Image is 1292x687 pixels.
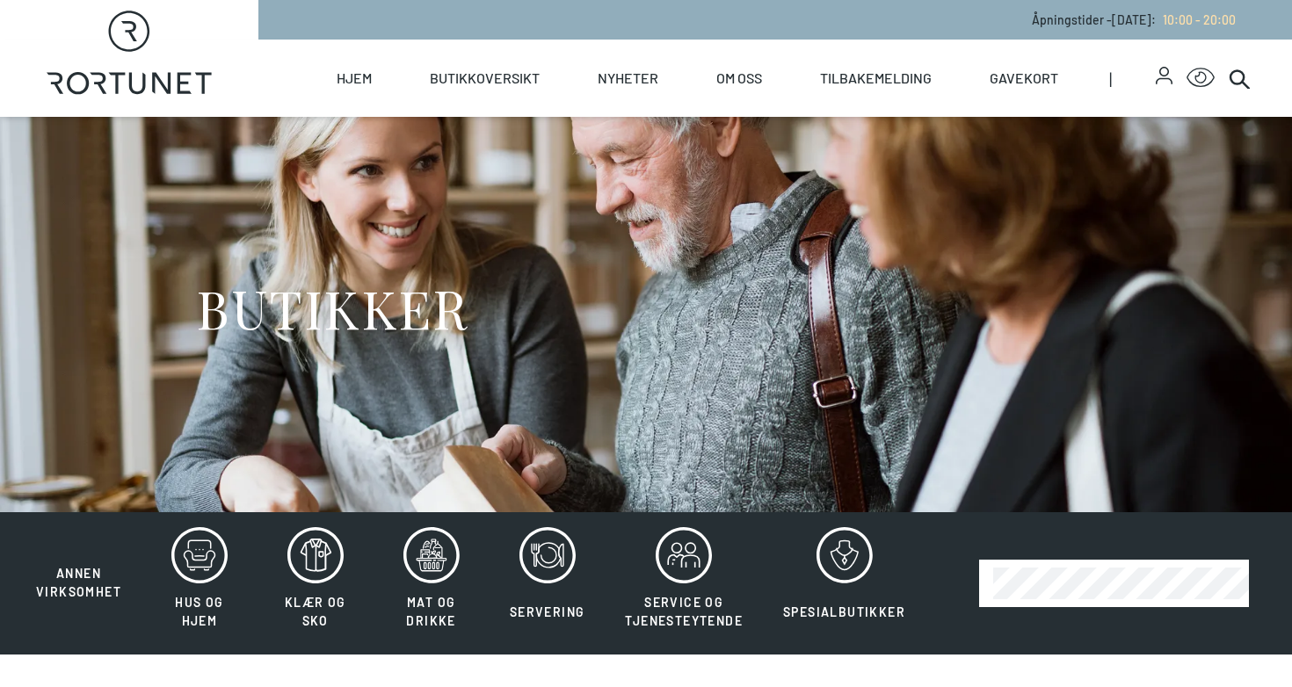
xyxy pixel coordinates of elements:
[430,40,540,117] a: Butikkoversikt
[259,526,372,640] button: Klær og sko
[337,40,372,117] a: Hjem
[1109,40,1156,117] span: |
[510,604,585,619] span: Servering
[783,604,905,619] span: Spesialbutikker
[285,595,346,628] span: Klær og sko
[1187,64,1215,92] button: Open Accessibility Menu
[598,40,658,117] a: Nyheter
[491,526,604,640] button: Servering
[18,526,140,602] button: Annen virksomhet
[990,40,1058,117] a: Gavekort
[375,526,488,640] button: Mat og drikke
[175,595,223,628] span: Hus og hjem
[143,526,256,640] button: Hus og hjem
[765,526,924,640] button: Spesialbutikker
[36,566,121,599] span: Annen virksomhet
[406,595,455,628] span: Mat og drikke
[1032,11,1236,29] p: Åpningstider - [DATE] :
[1156,12,1236,27] a: 10:00 - 20:00
[1163,12,1236,27] span: 10:00 - 20:00
[625,595,743,628] span: Service og tjenesteytende
[606,526,761,640] button: Service og tjenesteytende
[196,275,468,341] h1: BUTIKKER
[820,40,932,117] a: Tilbakemelding
[716,40,762,117] a: Om oss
